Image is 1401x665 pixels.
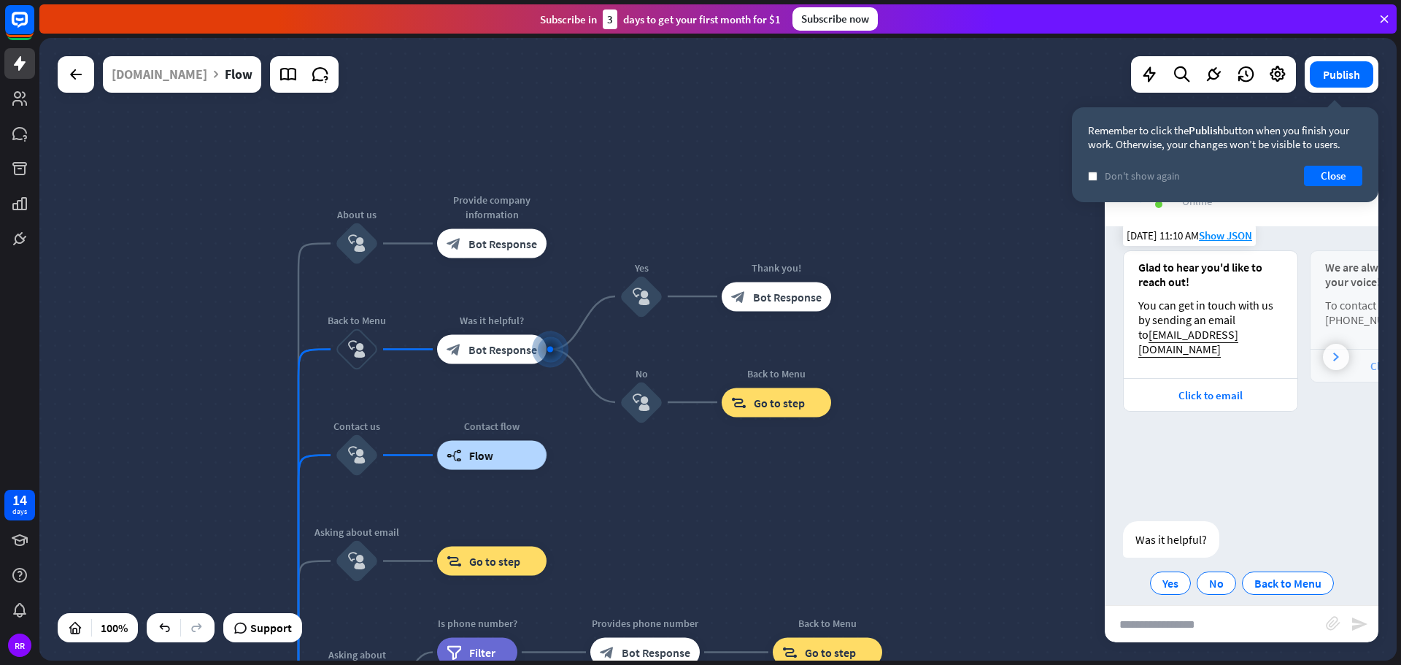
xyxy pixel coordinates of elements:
[600,645,614,660] i: block_bot_response
[469,554,520,569] span: Go to step
[603,9,617,29] div: 3
[426,616,528,631] div: Is phone number?
[96,616,132,639] div: 100%
[4,490,35,520] a: 14 days
[313,313,401,328] div: Back to Menu
[469,645,495,660] span: Filter
[447,448,462,463] i: builder_tree
[426,419,557,434] div: Contact flow
[313,419,401,434] div: Contact us
[12,493,27,507] div: 14
[731,289,746,304] i: block_bot_response
[1304,166,1362,186] button: Close
[1209,576,1224,591] span: No
[782,645,798,660] i: block_goto
[1326,616,1340,631] i: block_attachment
[1138,298,1283,356] div: You can get in touch with us by sending an email to
[447,554,462,569] i: block_goto
[598,260,685,274] div: Yes
[633,393,650,411] i: block_user_input
[112,56,207,93] div: liftfund.com
[426,193,557,222] div: Provide company information
[447,645,462,660] i: filter
[1138,260,1283,289] div: Glad to hear you'd like to reach out!
[1138,327,1238,356] a: [EMAIL_ADDRESS][DOMAIN_NAME]
[1123,521,1219,558] div: Was it helpful?
[598,366,685,380] div: No
[348,341,366,358] i: block_user_input
[468,237,537,251] span: Bot Response
[633,288,650,305] i: block_user_input
[1310,61,1373,88] button: Publish
[622,645,690,660] span: Bot Response
[447,237,461,251] i: block_bot_response
[348,235,366,253] i: block_user_input
[579,616,711,631] div: Provides phone number
[8,634,31,657] div: RR
[540,9,781,29] div: Subscribe in days to get your first month for $1
[313,525,401,539] div: Asking about email
[447,342,461,357] i: block_bot_response
[754,395,805,410] span: Go to step
[762,616,893,631] div: Back to Menu
[753,289,822,304] span: Bot Response
[1123,225,1256,246] div: [DATE] 11:10 AM
[348,447,366,464] i: block_user_input
[711,260,842,274] div: Thank you!
[1131,388,1290,402] div: Click to email
[225,56,252,93] div: Flow
[731,395,746,410] i: block_goto
[1088,123,1362,151] div: Remember to click the button when you finish your work. Otherwise, your changes won’t be visible ...
[12,507,27,517] div: days
[348,553,366,570] i: block_user_input
[426,313,557,328] div: Was it helpful?
[313,207,401,222] div: About us
[1199,228,1252,242] span: Show JSON
[1162,576,1178,591] span: Yes
[1105,169,1180,182] span: Don't show again
[805,645,856,660] span: Go to step
[792,7,878,31] div: Subscribe now
[469,448,493,463] span: Flow
[1189,123,1223,137] span: Publish
[711,366,842,380] div: Back to Menu
[250,616,292,639] span: Support
[468,342,537,357] span: Bot Response
[1351,615,1368,633] i: send
[12,6,55,50] button: Open LiveChat chat widget
[1254,576,1321,591] span: Back to Menu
